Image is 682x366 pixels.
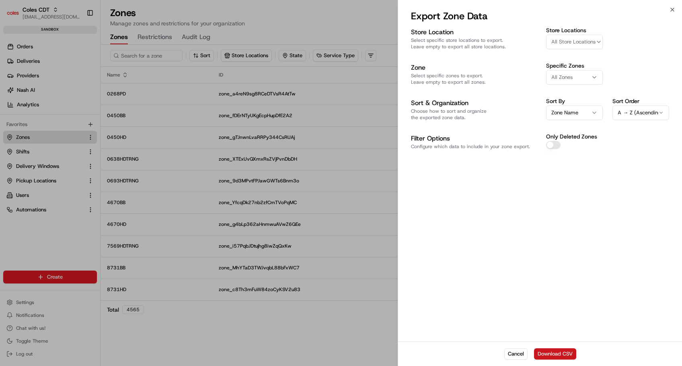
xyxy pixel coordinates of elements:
p: Configure which data to include in your zone export. [411,143,540,150]
p: Choose how to sort and organize the exported zone data. [411,108,540,121]
div: 📗 [8,118,14,124]
div: 💻 [68,118,74,124]
h3: Store Location [411,27,540,37]
a: 📗Knowledge Base [5,114,65,128]
p: Welcome 👋 [8,32,146,45]
button: All Store Locations [546,35,603,49]
h3: Filter Options [411,134,540,143]
span: All Zones [551,74,573,81]
img: 1736555255976-a54dd68f-1ca7-489b-9aae-adbdc363a1c4 [8,77,23,91]
h3: Zone [411,63,540,72]
div: We're available if you need us! [27,85,102,91]
p: Select specific zones to export. Leave empty to export all zones. [411,72,540,85]
img: Nash [8,8,24,24]
button: Cancel [504,348,528,360]
label: Sort Order [612,98,669,104]
a: Powered byPylon [57,136,97,143]
label: Store Locations [546,27,603,33]
h2: Export Zone Data [411,10,669,23]
span: Pylon [80,136,97,143]
p: Select specific store locations to export. Leave empty to export all store locations. [411,37,540,50]
h3: Sort & Organization [411,98,540,108]
span: API Documentation [76,117,129,125]
div: Start new chat [27,77,132,85]
input: Clear [21,52,133,60]
label: Only Deleted Zones [546,134,597,139]
a: 💻API Documentation [65,114,132,128]
button: All Zones [546,70,603,85]
span: All Store Locations [551,38,596,45]
button: Download CSV [534,348,576,360]
button: Start new chat [137,79,146,89]
label: Sort By [546,98,603,104]
span: Knowledge Base [16,117,62,125]
label: Specific Zones [546,63,603,68]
